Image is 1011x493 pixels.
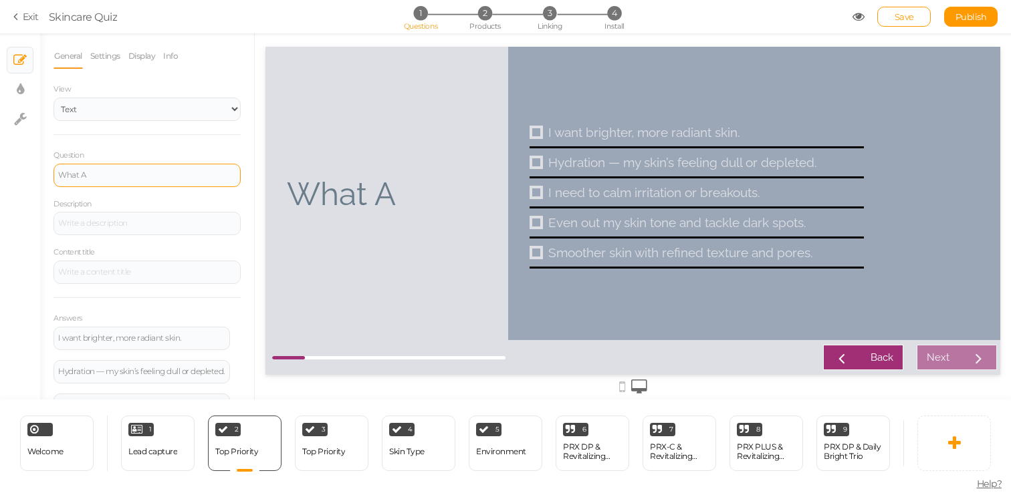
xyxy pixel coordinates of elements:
[476,447,526,456] div: Environment
[283,78,598,93] div: I want brighter, more radiant skin.
[283,138,598,153] div: I need to calm irritation or breakouts.
[643,416,716,471] div: 7 PRX-C & Revitalizing Duo
[128,43,156,69] a: Display
[302,447,345,456] div: Top Priority
[53,84,71,94] span: View
[478,6,492,20] span: 2
[519,6,581,20] li: 3 Linking
[128,447,177,456] div: Lead capture
[382,416,455,471] div: 4 Skin Type
[605,305,628,317] div: Back
[729,416,803,471] div: 8 PRX PLUS & Revitalizing Duo
[295,416,368,471] div: 3 Top Priority
[20,416,94,471] div: Welcome
[956,11,987,22] span: Publish
[389,447,425,456] div: Skin Type
[454,6,516,20] li: 2 Products
[469,416,542,471] div: 5 Environment
[756,426,760,433] span: 8
[903,416,977,471] div: 10 PRX PLUS & Daily Bright Trio
[149,426,152,433] span: 1
[469,21,501,31] span: Products
[53,151,84,160] label: Question
[121,416,195,471] div: 1 Lead capture
[13,10,39,23] a: Exit
[607,6,621,20] span: 4
[322,426,326,433] span: 3
[283,108,598,123] div: Hydration — my skin’s feeling dull or depleted.
[583,6,645,20] li: 4 Install
[413,6,427,20] span: 1
[538,21,562,31] span: Linking
[27,446,64,456] span: Welcome
[877,7,931,27] div: Save
[235,426,239,433] span: 2
[669,426,673,433] span: 7
[816,416,890,471] div: 9 PRX DP & Daily Bright Trio
[21,128,221,166] div: What A
[843,426,847,433] span: 9
[90,43,121,69] a: Settings
[53,248,95,257] label: Content title
[543,6,557,20] span: 3
[604,21,624,31] span: Install
[283,198,598,213] div: Smoother skin with refined texture and pores.
[895,11,914,22] span: Save
[162,43,179,69] a: Info
[58,334,225,342] div: I want brighter, more radiant skin.
[389,6,451,20] li: 1 Questions
[208,416,282,471] div: 2 Top Priority
[650,442,709,461] div: PRX-C & Revitalizing Duo
[737,442,796,461] div: PRX PLUS & Revitalizing Duo
[495,426,499,433] span: 5
[53,43,83,69] a: General
[977,478,1002,490] span: Help?
[58,171,236,179] div: What A
[408,426,413,433] span: 4
[215,447,258,456] div: Top Priority
[283,168,598,183] div: Even out my skin tone and tackle dark spots.
[824,442,883,461] div: PRX DP & Daily Bright Trio
[556,416,629,471] div: 6 PRX DP & Revitalizing Duo
[49,9,118,25] div: Skincare Quiz
[53,200,92,209] label: Description
[58,367,225,375] div: Hydration — my skin’s feeling dull or depleted.
[582,426,586,433] span: 6
[53,314,82,323] label: Answers
[563,442,622,461] div: PRX DP & Revitalizing Duo
[404,21,438,31] span: Questions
